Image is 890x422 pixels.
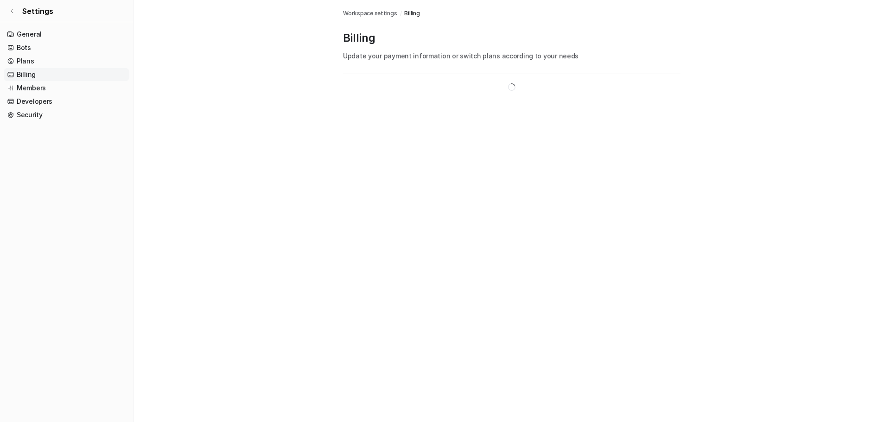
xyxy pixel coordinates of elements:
[4,108,129,121] a: Security
[404,9,420,18] a: Billing
[4,82,129,94] a: Members
[343,51,680,61] p: Update your payment information or switch plans according to your needs
[343,31,680,45] p: Billing
[4,28,129,41] a: General
[4,41,129,54] a: Bots
[4,68,129,81] a: Billing
[4,55,129,68] a: Plans
[22,6,53,17] span: Settings
[400,9,402,18] span: /
[4,95,129,108] a: Developers
[343,9,397,18] a: Workspace settings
